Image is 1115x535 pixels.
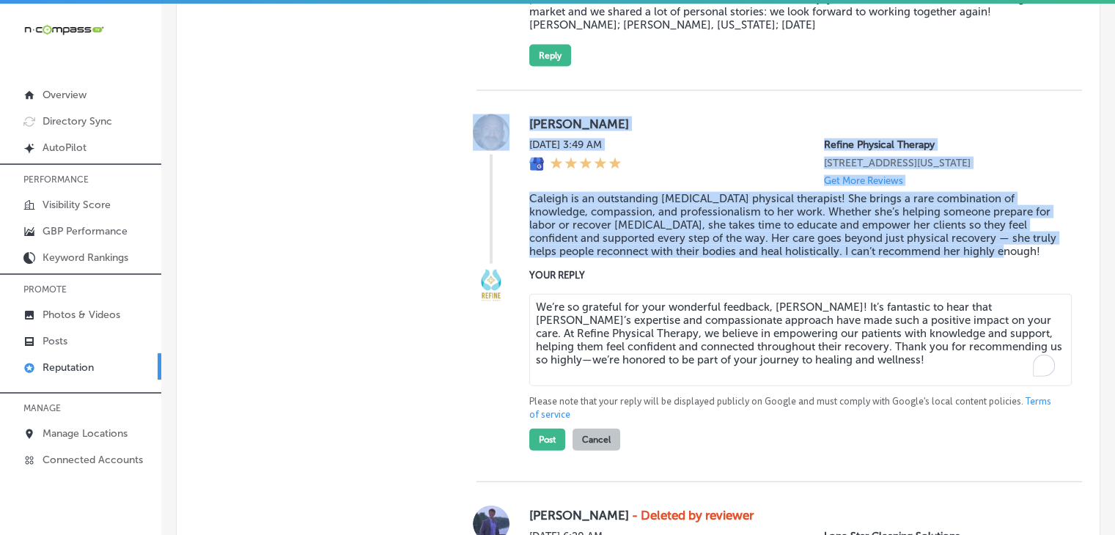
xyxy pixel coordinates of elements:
p: Refine Physical Therapy [824,139,1059,151]
img: website_grey.svg [23,38,35,50]
strong: - Deleted by reviewer [632,508,754,523]
label: YOUR REPLY [529,270,1059,281]
button: Cancel [573,429,620,451]
p: Photos & Videos [43,309,120,321]
img: tab_domain_overview_orange.svg [40,85,51,97]
p: Please note that your reply will be displayed publicly on Google and must comply with Google's lo... [529,395,1059,421]
div: v 4.0.25 [41,23,72,35]
p: Posts [43,335,67,347]
label: [DATE] 3:49 AM [529,139,622,151]
p: Manage Locations [43,427,128,440]
img: logo_orange.svg [23,23,35,35]
textarea: To enrich screen reader interactions, please activate Accessibility in Grammarly extension settings [529,294,1072,386]
p: GBP Performance [43,225,128,237]
div: Domain Overview [56,86,131,96]
p: Visibility Score [43,199,111,211]
p: AutoPilot [43,141,87,154]
div: Keywords by Traffic [162,86,247,96]
p: Connected Accounts [43,454,143,466]
p: Directory Sync [43,115,112,128]
label: [PERSON_NAME] [529,508,1059,523]
button: Reply [529,45,571,67]
div: 5 Stars [550,157,622,173]
button: Post [529,429,565,451]
blockquote: Caleigh is an outstanding [MEDICAL_DATA] physical therapist! She brings a rare combination of kno... [529,192,1059,258]
img: tab_keywords_by_traffic_grey.svg [146,85,158,97]
img: 660ab0bf-5cc7-4cb8-ba1c-48b5ae0f18e60NCTV_CLogo_TV_Black_-500x88.png [23,23,104,37]
a: Terms of service [529,395,1051,421]
p: Overview [43,89,87,101]
p: 1626 North Washington Street [824,157,1059,169]
p: Reputation [43,361,94,374]
div: Domain: [DOMAIN_NAME] [38,38,161,50]
img: Image [473,267,509,304]
p: Get More Reviews [824,175,903,186]
label: [PERSON_NAME] [529,117,1059,131]
p: Keyword Rankings [43,251,128,264]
